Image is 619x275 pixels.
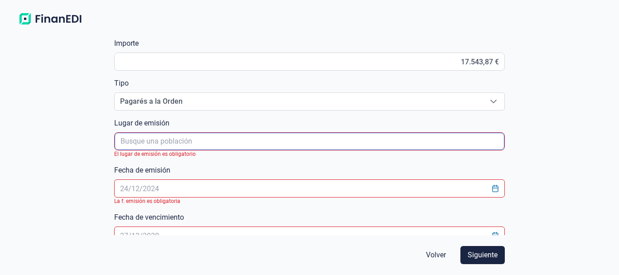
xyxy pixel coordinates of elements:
div: Seleccione una opción [483,93,504,110]
input: Busque una población [115,133,505,150]
button: Choose Date [487,227,504,244]
button: Choose Date [487,180,504,197]
span: Siguiente [468,250,498,261]
button: Volver [419,246,453,264]
img: Logo de aplicación [15,11,86,27]
label: Lugar de emisión [114,118,169,129]
label: Tipo [114,78,129,89]
div: El lugar de emisión es obligatorio [114,150,505,158]
input: 24/12/2024 [114,179,505,198]
label: Fecha de vencimiento [114,212,184,223]
span: Pagarés a la Orden [115,93,483,110]
label: Fecha de emisión [114,165,170,176]
span: Volver [426,250,446,261]
input: 27/12/2030 [114,227,505,245]
div: La f. emisión es obligatoria [114,198,505,205]
input: 0,00€ [114,53,505,71]
button: Siguiente [460,246,505,264]
label: Importe [114,38,139,49]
